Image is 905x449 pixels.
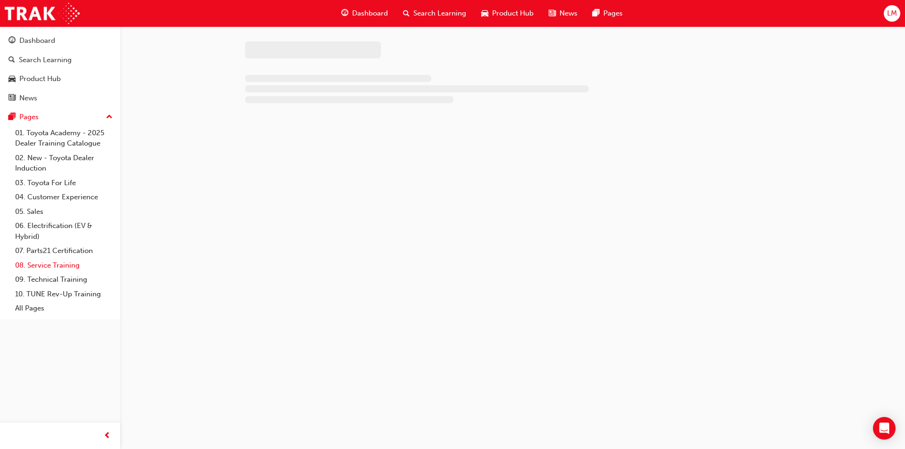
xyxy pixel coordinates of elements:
span: News [559,8,577,19]
button: LM [884,5,900,22]
div: Pages [19,112,39,122]
a: news-iconNews [541,4,585,23]
a: 05. Sales [11,204,116,219]
a: 03. Toyota For Life [11,176,116,190]
div: Dashboard [19,35,55,46]
span: news-icon [549,8,556,19]
span: Product Hub [492,8,534,19]
a: 02. New - Toyota Dealer Induction [11,151,116,176]
a: search-iconSearch Learning [395,4,474,23]
a: 09. Technical Training [11,272,116,287]
span: news-icon [8,94,16,103]
a: All Pages [11,301,116,316]
span: Dashboard [352,8,388,19]
img: Trak [5,3,80,24]
a: Product Hub [4,70,116,88]
span: guage-icon [341,8,348,19]
a: 10. TUNE Rev-Up Training [11,287,116,302]
span: search-icon [8,56,15,65]
a: News [4,90,116,107]
span: Search Learning [413,8,466,19]
a: pages-iconPages [585,4,630,23]
span: prev-icon [104,430,111,442]
div: Product Hub [19,73,61,84]
div: Open Intercom Messenger [873,417,896,440]
span: guage-icon [8,37,16,45]
span: car-icon [8,75,16,83]
a: 04. Customer Experience [11,190,116,204]
span: LM [887,8,897,19]
a: 06. Electrification (EV & Hybrid) [11,219,116,244]
a: 07. Parts21 Certification [11,244,116,258]
span: pages-icon [8,113,16,122]
span: pages-icon [592,8,600,19]
a: Dashboard [4,32,116,49]
a: 01. Toyota Academy - 2025 Dealer Training Catalogue [11,126,116,151]
div: Search Learning [19,55,72,65]
div: News [19,93,37,104]
span: car-icon [481,8,488,19]
a: 08. Service Training [11,258,116,273]
span: up-icon [106,111,113,123]
button: Pages [4,108,116,126]
a: guage-iconDashboard [334,4,395,23]
a: Search Learning [4,51,116,69]
span: search-icon [403,8,410,19]
button: DashboardSearch LearningProduct HubNews [4,30,116,108]
span: Pages [603,8,623,19]
a: car-iconProduct Hub [474,4,541,23]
